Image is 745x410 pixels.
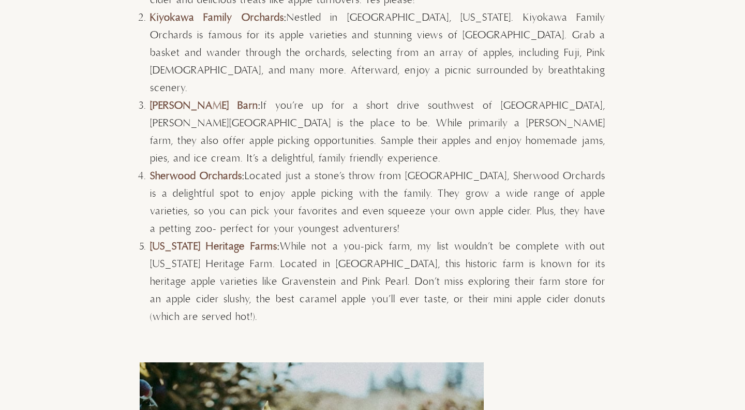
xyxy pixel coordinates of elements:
a: Kiyokawa Family Orchards [150,11,284,24]
li: Nestled in [GEOGRAPHIC_DATA], [US_STATE]. Kiyokawa Family Orchards is famous for its apple variet... [150,9,605,97]
li: Located just a stone’s throw from [GEOGRAPHIC_DATA], Sherwood Orchards is a delightful spot to en... [150,168,605,238]
a: [PERSON_NAME] Barn [150,99,258,112]
a: Sherwood Orchards [150,170,242,183]
strong: : [150,99,261,112]
strong: : [150,240,280,253]
li: While not a you-pick farm, my list wouldn’t be complete with out [US_STATE] Heritage Farm. Locate... [150,238,605,326]
strong: : [150,11,287,24]
strong: : [150,170,245,183]
a: [US_STATE] Heritage Farms [150,240,277,253]
li: If you’re up for a short drive southwest of [GEOGRAPHIC_DATA], [PERSON_NAME][GEOGRAPHIC_DATA] is ... [150,97,605,168]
